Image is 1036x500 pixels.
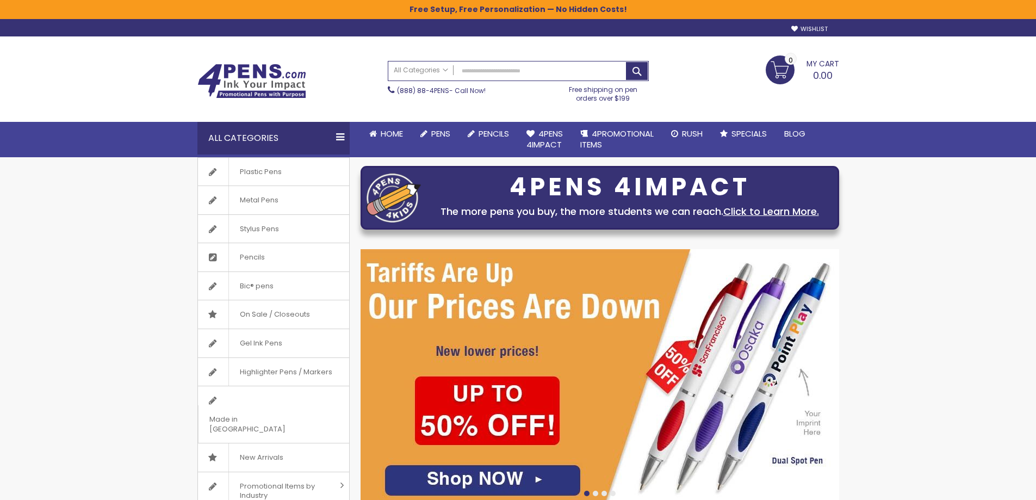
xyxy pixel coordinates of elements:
a: (888) 88-4PENS [397,86,449,95]
a: Highlighter Pens / Markers [198,358,349,386]
div: Free shipping on pen orders over $199 [557,81,649,103]
span: Made in [GEOGRAPHIC_DATA] [198,405,322,443]
a: Blog [776,122,814,146]
a: Wishlist [791,25,828,33]
span: Metal Pens [228,186,289,214]
span: Highlighter Pens / Markers [228,358,343,386]
span: Plastic Pens [228,158,293,186]
span: Pens [431,128,450,139]
span: Pencils [479,128,509,139]
a: Metal Pens [198,186,349,214]
span: Specials [731,128,767,139]
a: Click to Learn More. [723,205,819,218]
a: 4PROMOTIONALITEMS [572,122,662,157]
span: - Call Now! [397,86,486,95]
span: All Categories [394,66,448,75]
img: 4Pens Custom Pens and Promotional Products [197,64,306,98]
span: Blog [784,128,805,139]
span: 4PROMOTIONAL ITEMS [580,128,654,150]
a: 0.00 0 [766,55,839,83]
span: Gel Ink Pens [228,329,293,357]
a: Pencils [459,122,518,146]
span: 0 [789,55,793,65]
span: New Arrivals [228,443,294,472]
a: All Categories [388,61,454,79]
a: New Arrivals [198,443,349,472]
a: Made in [GEOGRAPHIC_DATA] [198,386,349,443]
img: four_pen_logo.png [367,173,421,223]
a: Stylus Pens [198,215,349,243]
a: Bic® pens [198,272,349,300]
a: 4Pens4impact [518,122,572,157]
a: Home [361,122,412,146]
a: Pencils [198,243,349,271]
a: Pens [412,122,459,146]
a: Rush [662,122,711,146]
div: All Categories [197,122,350,155]
span: Pencils [228,243,276,271]
span: 0.00 [813,69,833,82]
span: Home [381,128,403,139]
div: The more pens you buy, the more students we can reach. [426,204,833,219]
span: On Sale / Closeouts [228,300,321,329]
span: Rush [682,128,703,139]
span: Bic® pens [228,272,284,300]
div: 4PENS 4IMPACT [426,176,833,199]
span: 4Pens 4impact [526,128,563,150]
a: Plastic Pens [198,158,349,186]
a: Specials [711,122,776,146]
a: On Sale / Closeouts [198,300,349,329]
span: Stylus Pens [228,215,290,243]
a: Gel Ink Pens [198,329,349,357]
